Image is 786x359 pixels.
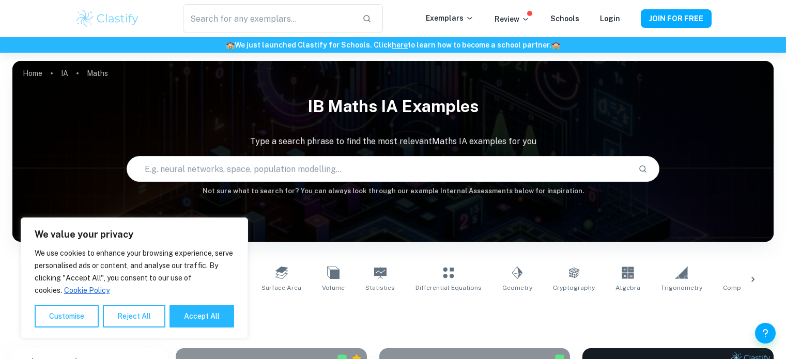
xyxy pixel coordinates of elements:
[87,68,108,79] p: Maths
[51,305,736,323] h1: All Maths IA Examples
[261,283,301,292] span: Surface Area
[365,283,395,292] span: Statistics
[23,66,42,81] a: Home
[495,13,530,25] p: Review
[322,283,345,292] span: Volume
[35,228,234,241] p: We value your privacy
[615,283,640,292] span: Algebra
[641,9,712,28] button: JOIN FOR FREE
[2,39,784,51] h6: We just launched Clastify for Schools. Click to learn how to become a school partner.
[127,154,630,183] input: E.g. neural networks, space, population modelling...
[550,14,579,23] a: Schools
[415,283,482,292] span: Differential Equations
[426,12,474,24] p: Exemplars
[35,247,234,296] p: We use cookies to enhance your browsing experience, serve personalised ads or content, and analys...
[61,66,68,81] a: IA
[551,41,560,49] span: 🏫
[226,41,235,49] span: 🏫
[392,41,408,49] a: here
[12,90,774,123] h1: IB Maths IA examples
[755,323,776,344] button: Help and Feedback
[634,160,652,178] button: Search
[600,14,620,23] a: Login
[75,8,141,29] img: Clastify logo
[661,283,702,292] span: Trigonometry
[21,217,248,338] div: We value your privacy
[502,283,532,292] span: Geometry
[64,286,110,295] a: Cookie Policy
[35,305,99,327] button: Customise
[103,305,165,327] button: Reject All
[723,283,780,292] span: Complex Numbers
[553,283,595,292] span: Cryptography
[12,135,774,148] p: Type a search phrase to find the most relevant Maths IA examples for you
[12,186,774,196] h6: Not sure what to search for? You can always look through our example Internal Assessments below f...
[169,305,234,327] button: Accept All
[183,4,353,33] input: Search for any exemplars...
